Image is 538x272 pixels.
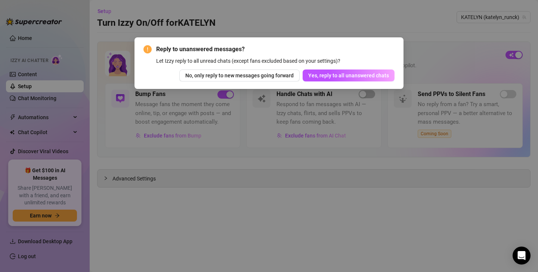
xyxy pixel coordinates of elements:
[156,57,395,65] div: Let Izzy reply to all unread chats (except fans excluded based on your settings)?
[308,72,389,78] span: Yes, reply to all unanswered chats
[185,72,294,78] span: No, only reply to new messages going forward
[513,247,531,265] div: Open Intercom Messenger
[156,45,395,54] span: Reply to unanswered messages?
[303,69,395,81] button: Yes, reply to all unanswered chats
[143,45,152,53] span: exclamation-circle
[179,69,300,81] button: No, only reply to new messages going forward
